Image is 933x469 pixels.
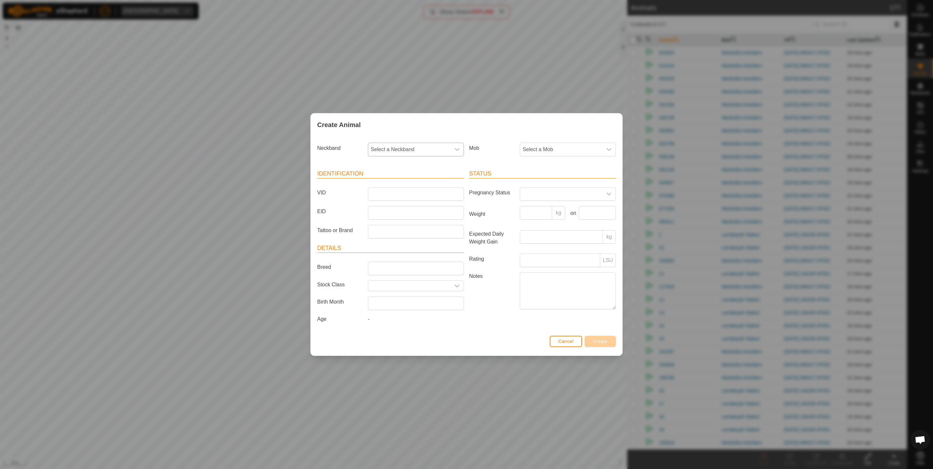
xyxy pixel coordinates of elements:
p-inputgroup-addon: kg [552,206,565,220]
label: Age [315,315,365,323]
label: Stock Class [315,280,365,289]
label: Neckband [315,143,365,154]
a: Open chat [911,430,930,449]
label: Mob [466,143,517,154]
label: VID [315,187,365,198]
header: Details [317,244,464,253]
span: Cancel [558,339,574,344]
header: Status [469,169,616,178]
button: Cancel [550,336,582,347]
div: dropdown trigger [602,188,615,201]
button: Create [585,336,616,347]
span: Select a Mob [520,143,602,156]
span: Create Animal [317,120,361,130]
label: EID [315,206,365,217]
div: dropdown trigger [602,143,615,156]
span: - [368,316,370,322]
div: dropdown trigger [451,143,464,156]
label: Weight [466,206,517,222]
span: Select a Neckband [368,143,451,156]
label: Expected Daily Weight Gain [466,230,517,246]
label: Pregnancy Status [466,187,517,198]
label: Tattoo or Brand [315,225,365,236]
label: Birth Month [315,296,365,307]
header: Identification [317,169,464,178]
span: Create [593,339,608,344]
div: dropdown trigger [451,281,464,291]
label: Breed [315,262,365,273]
p-inputgroup-addon: LSU [600,254,616,267]
label: Rating [466,254,517,265]
p-inputgroup-addon: kg [603,230,616,244]
label: Notes [466,272,517,309]
label: on [568,209,576,217]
